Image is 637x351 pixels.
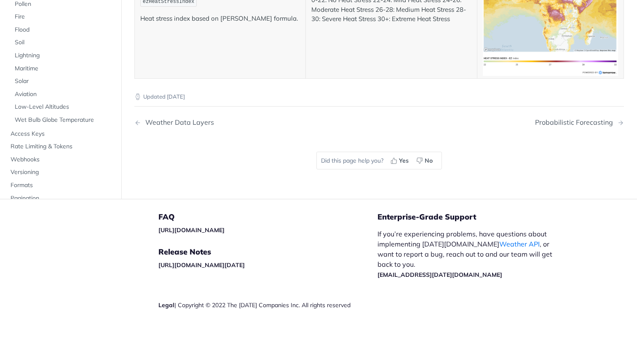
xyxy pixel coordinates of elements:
[399,156,409,165] span: Yes
[6,140,115,153] a: Rate Limiting & Tokens
[11,181,113,190] span: Formats
[377,229,561,279] p: If you’re experiencing problems, have questions about implementing [DATE][DOMAIN_NAME] , or want ...
[535,118,624,126] a: Next Page: Probabilistic Forecasting
[11,130,113,138] span: Access Keys
[11,75,115,88] a: Solar
[11,142,113,151] span: Rate Limiting & Tokens
[158,247,377,257] h5: Release Notes
[11,88,115,101] a: Aviation
[158,301,377,309] div: | Copyright © 2022 The [DATE] Companies Inc. All rights reserved
[134,118,344,126] a: Previous Page: Weather Data Layers
[11,37,115,49] a: Soil
[6,179,115,192] a: Formats
[11,155,113,164] span: Webhooks
[15,64,113,73] span: Maritime
[158,301,174,309] a: Legal
[11,114,115,126] a: Wet Bulb Globe Temperature
[15,77,113,86] span: Solar
[158,212,377,222] h5: FAQ
[15,39,113,47] span: Soil
[15,103,113,112] span: Low-Level Altitudes
[483,18,618,26] span: Expand image
[134,110,624,135] nav: Pagination Controls
[134,93,624,101] p: Updated [DATE]
[6,128,115,140] a: Access Keys
[158,261,245,269] a: [URL][DOMAIN_NAME][DATE]
[11,101,115,114] a: Low-Level Altitudes
[11,62,115,75] a: Maritime
[15,26,113,34] span: Flood
[15,90,113,99] span: Aviation
[413,154,437,167] button: No
[388,154,413,167] button: Yes
[11,194,113,203] span: Pagination
[6,166,115,179] a: Versioning
[6,192,115,205] a: Pagination
[11,169,113,177] span: Versioning
[141,118,214,126] div: Weather Data Layers
[6,153,115,166] a: Webhooks
[11,49,115,62] a: Lightning
[11,11,115,23] a: Fire
[15,13,113,21] span: Fire
[140,14,300,24] p: Heat stress index based on [PERSON_NAME] formula.
[11,24,115,36] a: Flood
[158,226,225,234] a: [URL][DOMAIN_NAME]
[377,271,502,279] a: [EMAIL_ADDRESS][DATE][DOMAIN_NAME]
[316,152,442,169] div: Did this page help you?
[377,212,575,222] h5: Enterprise-Grade Support
[15,51,113,60] span: Lightning
[15,116,113,124] span: Wet Bulb Globe Temperature
[499,240,540,248] a: Weather API
[425,156,433,165] span: No
[535,118,617,126] div: Probabilistic Forecasting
